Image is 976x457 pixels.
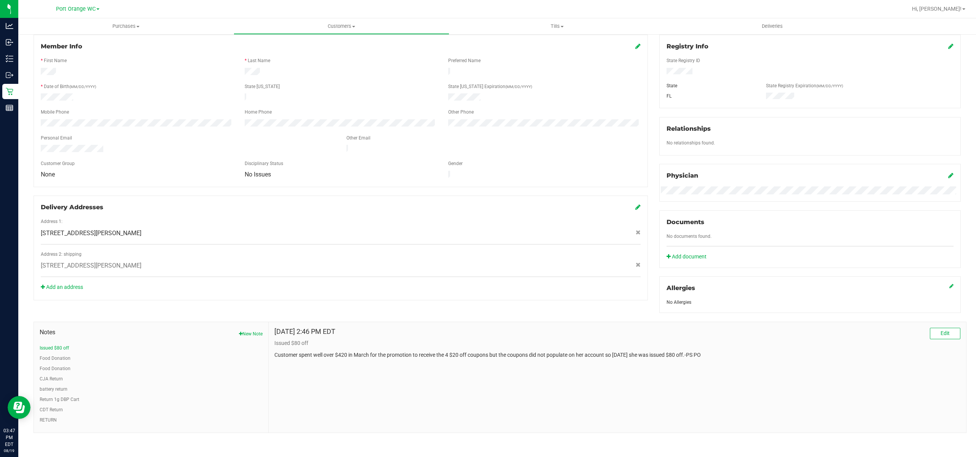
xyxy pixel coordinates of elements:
[661,93,760,99] div: FL
[667,234,712,239] span: No documents found.
[912,6,962,12] span: Hi, [PERSON_NAME]!
[448,83,532,90] label: State [US_STATE] Expiration
[41,171,55,178] span: None
[248,57,270,64] label: Last Name
[346,135,370,141] label: Other Email
[245,171,271,178] span: No Issues
[448,109,474,115] label: Other Phone
[40,386,67,393] button: battery return
[18,18,234,34] a: Purchases
[40,375,63,382] button: CJA Return
[41,261,141,270] span: [STREET_ADDRESS][PERSON_NAME]
[930,328,960,339] button: Edit
[667,43,708,50] span: Registry Info
[40,396,79,403] button: Return 1g DBP Cart
[56,6,96,12] span: Port Orange WC
[41,160,75,167] label: Customer Group
[667,172,698,179] span: Physician
[667,57,700,64] label: State Registry ID
[448,57,481,64] label: Preferred Name
[6,88,13,95] inline-svg: Retail
[8,396,30,419] iframe: Resource center
[41,229,141,238] span: [STREET_ADDRESS][PERSON_NAME]
[816,84,843,88] span: (MM/DD/YYYY)
[6,38,13,46] inline-svg: Inbound
[274,339,960,347] p: Issued $80 off
[18,23,234,30] span: Purchases
[274,328,335,335] h4: [DATE] 2:46 PM EDT
[41,109,69,115] label: Mobile Phone
[40,417,57,423] button: RETURN
[3,448,15,454] p: 08/19
[752,23,793,30] span: Deliveries
[40,345,69,351] button: Issued $80 off
[667,253,710,261] a: Add document
[661,82,760,89] div: State
[234,23,449,30] span: Customers
[41,218,63,225] label: Address 1:
[667,284,695,292] span: Allergies
[40,328,263,337] span: Notes
[245,109,272,115] label: Home Phone
[245,83,280,90] label: State [US_STATE]
[274,351,960,359] p: Customer spent well over $420 in March for the promotion to receive the 4 $20 off coupons but the...
[667,299,954,306] div: No Allergies
[40,355,71,362] button: Food Donation
[448,160,463,167] label: Gender
[40,365,71,372] button: Food Donation
[665,18,880,34] a: Deliveries
[6,104,13,112] inline-svg: Reports
[41,251,82,258] label: Address 2: shipping
[44,83,96,90] label: Date of Birth
[44,57,67,64] label: First Name
[6,55,13,63] inline-svg: Inventory
[234,18,449,34] a: Customers
[3,427,15,448] p: 03:47 PM EDT
[245,160,283,167] label: Disciplinary Status
[6,22,13,30] inline-svg: Analytics
[449,18,665,34] a: Tills
[239,330,263,337] button: New Note
[41,284,83,290] a: Add an address
[6,71,13,79] inline-svg: Outbound
[941,330,950,336] span: Edit
[505,85,532,89] span: (MM/DD/YYYY)
[41,43,82,50] span: Member Info
[40,406,63,413] button: CDT Return
[69,85,96,89] span: (MM/DD/YYYY)
[766,82,843,89] label: State Registry Expiration
[450,23,664,30] span: Tills
[41,204,103,211] span: Delivery Addresses
[667,218,704,226] span: Documents
[667,140,715,146] label: No relationships found.
[667,125,711,132] span: Relationships
[41,135,72,141] label: Personal Email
